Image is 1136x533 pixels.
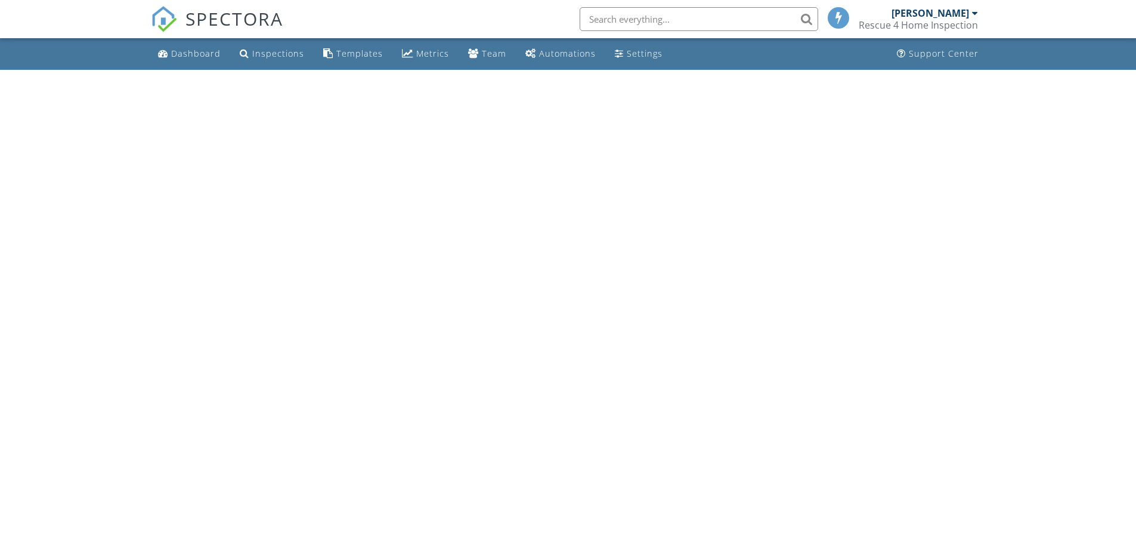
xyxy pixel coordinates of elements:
[336,48,383,59] div: Templates
[151,16,283,41] a: SPECTORA
[909,48,979,59] div: Support Center
[185,6,283,31] span: SPECTORA
[252,48,304,59] div: Inspections
[151,6,177,32] img: The Best Home Inspection Software - Spectora
[397,43,454,65] a: Metrics
[859,19,978,31] div: Rescue 4 Home Inspection
[416,48,449,59] div: Metrics
[521,43,600,65] a: Automations (Basic)
[539,48,596,59] div: Automations
[318,43,388,65] a: Templates
[610,43,667,65] a: Settings
[482,48,506,59] div: Team
[171,48,221,59] div: Dashboard
[627,48,663,59] div: Settings
[892,7,969,19] div: [PERSON_NAME]
[892,43,983,65] a: Support Center
[235,43,309,65] a: Inspections
[463,43,511,65] a: Team
[580,7,818,31] input: Search everything...
[153,43,225,65] a: Dashboard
